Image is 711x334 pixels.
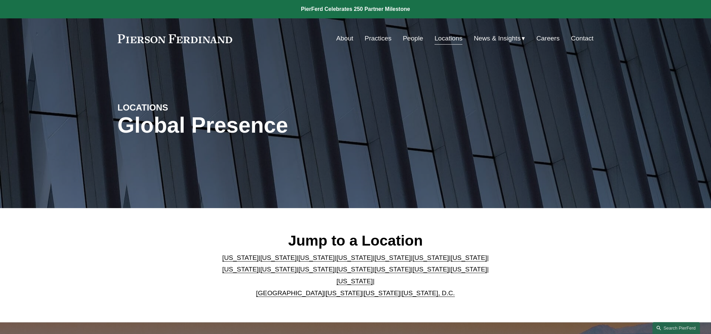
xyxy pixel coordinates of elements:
[474,32,525,45] a: folder dropdown
[403,32,423,45] a: People
[412,266,449,273] a: [US_STATE]
[337,254,373,261] a: [US_STATE]
[364,289,400,297] a: [US_STATE]
[217,252,494,299] p: | | | | | | | | | | | | | | | | | |
[299,254,335,261] a: [US_STATE]
[337,278,373,285] a: [US_STATE]
[435,32,462,45] a: Locations
[451,266,487,273] a: [US_STATE]
[326,289,362,297] a: [US_STATE]
[537,32,560,45] a: Careers
[451,254,487,261] a: [US_STATE]
[336,32,353,45] a: About
[337,266,373,273] a: [US_STATE]
[653,322,700,334] a: Search this site
[402,289,455,297] a: [US_STATE], D.C.
[118,113,435,138] h1: Global Presence
[256,289,324,297] a: [GEOGRAPHIC_DATA]
[260,254,297,261] a: [US_STATE]
[217,232,494,249] h2: Jump to a Location
[260,266,297,273] a: [US_STATE]
[374,266,411,273] a: [US_STATE]
[412,254,449,261] a: [US_STATE]
[222,266,259,273] a: [US_STATE]
[374,254,411,261] a: [US_STATE]
[474,33,521,45] span: News & Insights
[365,32,391,45] a: Practices
[222,254,259,261] a: [US_STATE]
[299,266,335,273] a: [US_STATE]
[571,32,593,45] a: Contact
[118,102,237,113] h4: LOCATIONS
